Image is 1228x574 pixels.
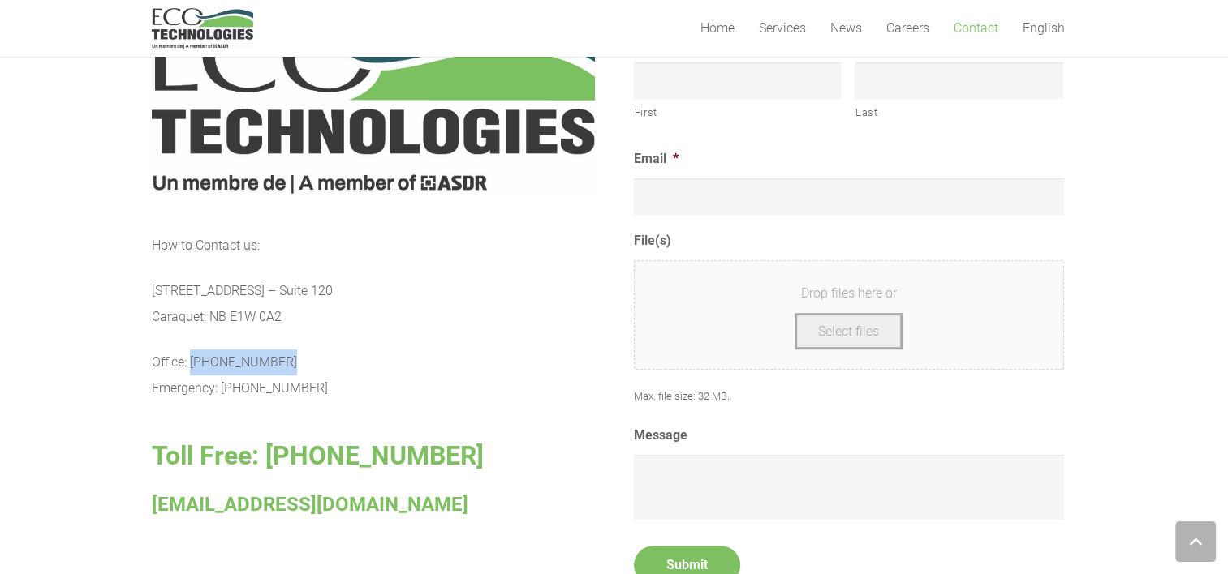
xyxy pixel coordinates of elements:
span: Contact [954,20,998,36]
a: logo_EcoTech_ASDR_RGB [152,8,253,49]
span: Drop files here or [654,281,1044,306]
label: File(s) [634,233,671,250]
span: Careers [886,20,929,36]
label: Email [634,151,679,168]
label: First [635,100,842,126]
span: English [1023,20,1065,36]
p: Office: [PHONE_NUMBER] Emergency: [PHONE_NUMBER] [152,349,595,401]
span: Home [700,20,735,36]
span: [EMAIL_ADDRESS][DOMAIN_NAME] [152,493,468,516]
p: [STREET_ADDRESS] – Suite 120 Caraquet, NB E1W 0A2 [152,278,595,330]
p: How to Contact us: [152,233,595,259]
label: Last [855,100,1063,126]
span: News [830,20,862,36]
a: Back to top [1175,521,1216,562]
span: Max. file size: 32 MB. [634,377,743,402]
span: Services [759,20,806,36]
span: Toll Free: [PHONE_NUMBER] [152,440,484,471]
button: select files, file(s) [795,313,903,349]
label: Message [634,427,687,444]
